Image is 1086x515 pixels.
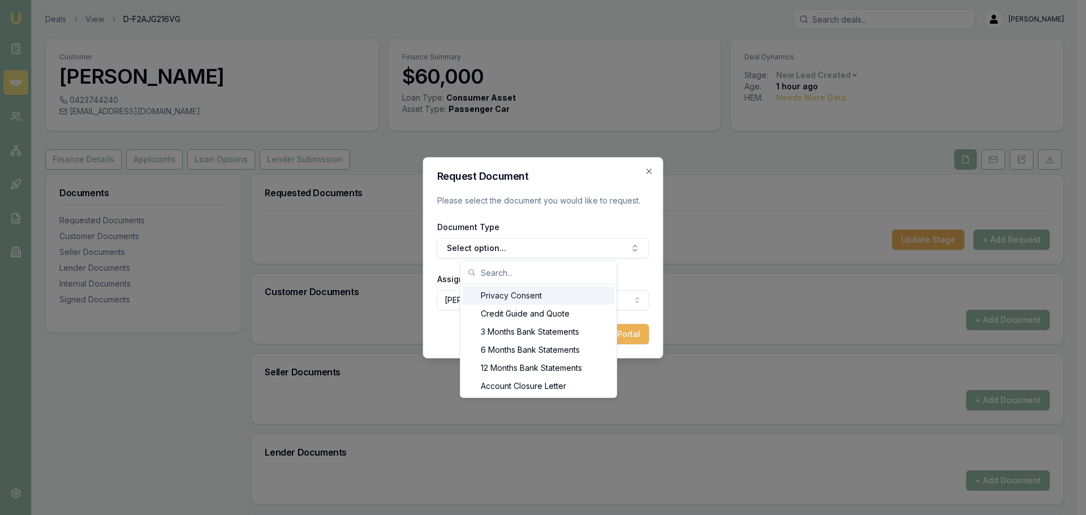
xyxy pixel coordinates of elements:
div: 6 Months Bank Statements [463,341,614,359]
p: Please select the document you would like to request. [437,195,649,206]
button: Select option... [437,238,649,258]
div: Accountant Financials [463,395,614,413]
div: Credit Guide and Quote [463,305,614,323]
h2: Request Document [437,171,649,181]
label: Document Type [437,222,499,232]
div: Search... [460,284,617,397]
input: Search... [481,261,610,284]
div: 12 Months Bank Statements [463,359,614,377]
div: Account Closure Letter [463,377,614,395]
div: Privacy Consent [463,287,614,305]
label: Assigned Client [437,274,499,284]
div: 3 Months Bank Statements [463,323,614,341]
